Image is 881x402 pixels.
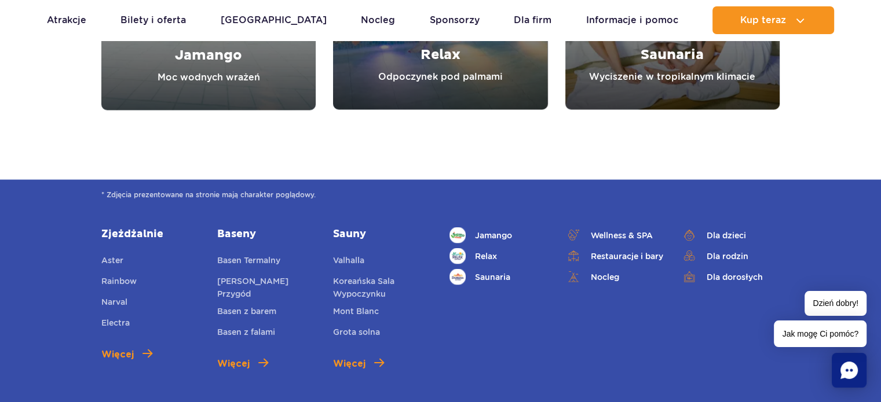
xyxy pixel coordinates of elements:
a: [GEOGRAPHIC_DATA] [221,6,327,34]
a: Dla rodzin [681,248,780,264]
a: Valhalla [333,253,364,270]
a: Restauracje i bary [565,248,664,264]
a: Narval [101,295,127,311]
span: * Zdjęcia prezentowane na stronie mają charakter poglądowy. [101,189,780,200]
a: Wellness & SPA [565,227,664,243]
a: Saunaria [449,268,548,285]
a: Relax [449,248,548,264]
a: Więcej [217,356,268,370]
a: Koreańska Sala Wypoczynku [333,274,432,300]
div: Chat [832,353,867,388]
a: Grota solna [333,325,380,341]
a: Baseny [217,227,316,241]
a: Sauny [333,227,432,241]
a: Atrakcje [47,6,86,34]
a: Dla dorosłych [681,268,780,285]
a: Basen Termalny [217,253,280,270]
a: Mont Blanc [333,304,379,320]
span: Kup teraz [740,15,786,25]
span: Rainbow [101,276,137,285]
span: Więcej [217,356,250,370]
span: Jak mogę Ci pomóc? [774,320,867,347]
span: Aster [101,255,123,264]
a: Basen z falami [217,325,275,341]
a: Aster [101,253,123,270]
a: Dla firm [514,6,551,34]
span: Narval [101,297,127,306]
a: [PERSON_NAME] Przygód [217,274,316,300]
a: Informacje i pomoc [586,6,678,34]
span: Dzień dobry! [805,291,867,316]
a: Nocleg [565,268,664,285]
a: Electra [101,316,130,332]
span: Więcej [333,356,365,370]
a: Dla dzieci [681,227,780,243]
span: Jamango [475,228,512,241]
span: Więcej [101,347,134,361]
a: Więcej [333,356,384,370]
a: Jamango [449,227,548,243]
span: Wellness & SPA [591,228,653,241]
a: Sponsorzy [430,6,480,34]
a: Bilety i oferta [120,6,186,34]
a: Więcej [101,347,152,361]
button: Kup teraz [712,6,834,34]
span: Valhalla [333,255,364,264]
a: Basen z barem [217,304,276,320]
span: Mont Blanc [333,306,379,315]
a: Zjeżdżalnie [101,227,200,241]
a: Rainbow [101,274,137,290]
a: Nocleg [361,6,395,34]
